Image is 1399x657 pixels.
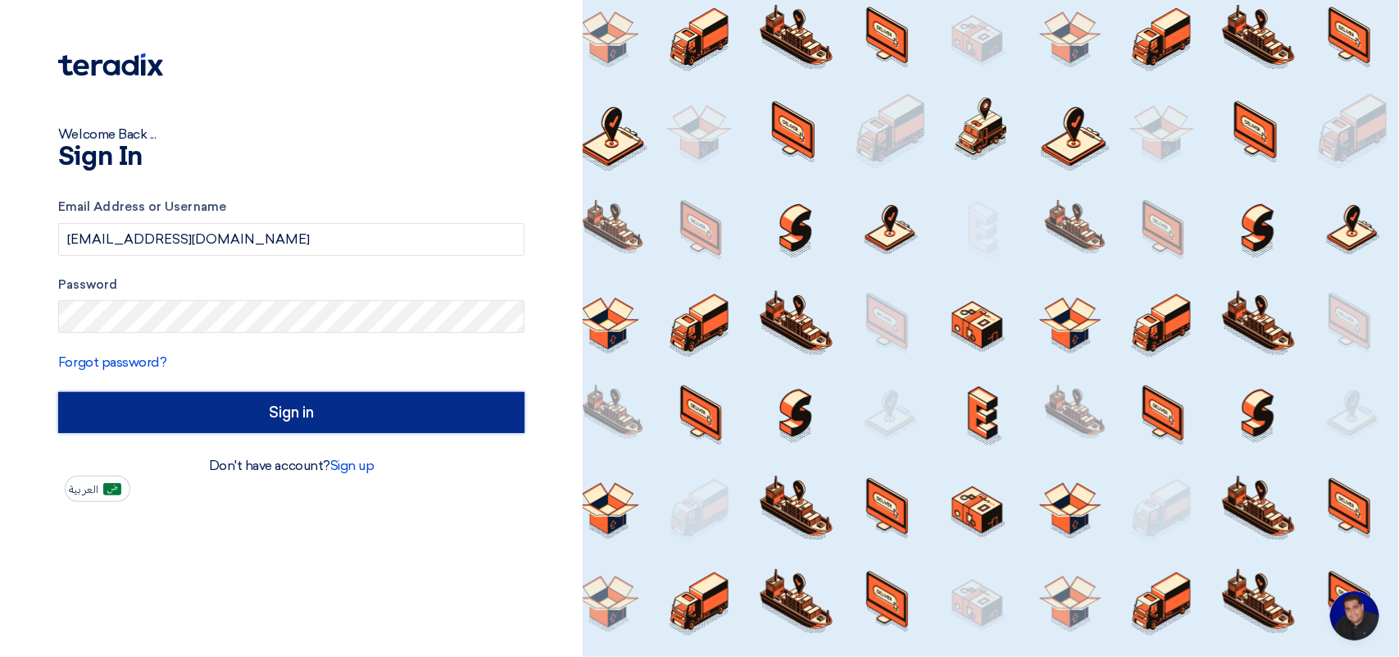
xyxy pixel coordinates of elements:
div: Open chat [1330,591,1379,641]
a: Sign up [330,458,375,473]
label: Password [58,276,525,294]
label: Email Address or Username [58,198,525,217]
h1: Sign In [58,144,525,171]
div: Don't have account? [58,456,525,476]
a: Forgot password? [58,354,166,370]
input: Enter your business email or username [58,223,525,256]
button: العربية [65,476,130,502]
div: Welcome Back ... [58,125,525,144]
input: Sign in [58,392,525,433]
span: العربية [69,484,98,495]
img: ar-AR.png [103,483,121,495]
img: Teradix logo [58,53,163,76]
